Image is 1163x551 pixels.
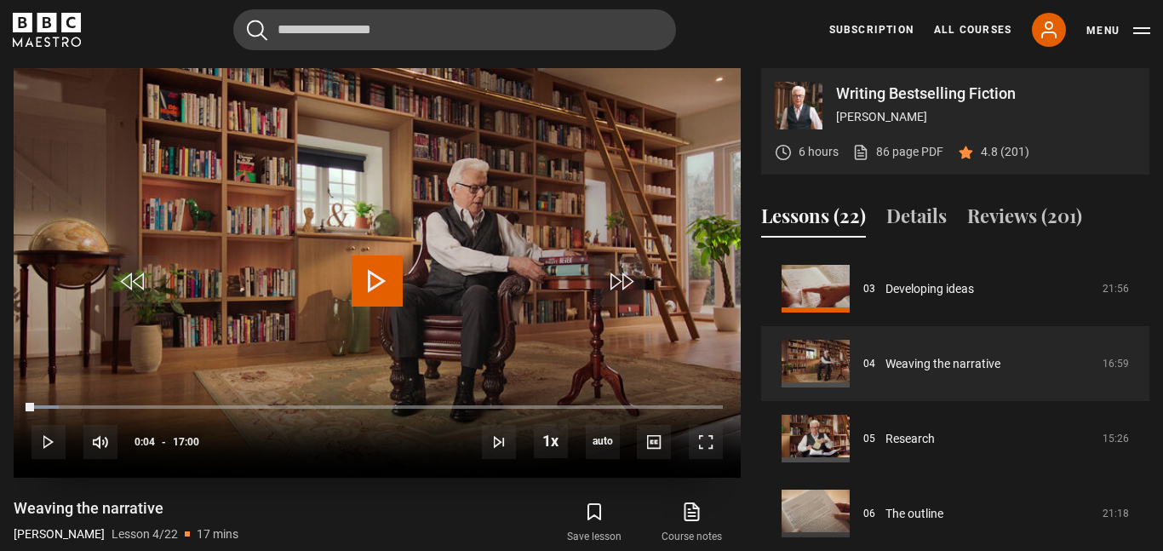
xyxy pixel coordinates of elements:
[546,498,643,548] button: Save lesson
[689,425,723,459] button: Fullscreen
[586,425,620,459] span: auto
[13,13,81,47] svg: BBC Maestro
[885,430,935,448] a: Research
[829,22,914,37] a: Subscription
[32,425,66,459] button: Play
[967,202,1082,238] button: Reviews (201)
[534,424,568,458] button: Playback Rate
[637,425,671,459] button: Captions
[112,525,178,543] p: Lesson 4/22
[886,202,947,238] button: Details
[852,143,943,161] a: 86 page PDF
[135,427,155,457] span: 0:04
[885,505,943,523] a: The outline
[162,436,166,448] span: -
[197,525,238,543] p: 17 mins
[14,498,238,519] h1: Weaving the narrative
[981,143,1029,161] p: 4.8 (201)
[482,425,516,459] button: Next Lesson
[836,108,1136,126] p: [PERSON_NAME]
[14,525,105,543] p: [PERSON_NAME]
[83,425,117,459] button: Mute
[32,405,723,409] div: Progress Bar
[173,427,199,457] span: 17:00
[233,9,676,50] input: Search
[934,22,1011,37] a: All Courses
[586,425,620,459] div: Current quality: 720p
[799,143,839,161] p: 6 hours
[644,498,741,548] a: Course notes
[247,20,267,41] button: Submit the search query
[885,280,974,298] a: Developing ideas
[1086,22,1150,39] button: Toggle navigation
[761,202,866,238] button: Lessons (22)
[14,68,741,477] video-js: Video Player
[885,355,1000,373] a: Weaving the narrative
[836,86,1136,101] p: Writing Bestselling Fiction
